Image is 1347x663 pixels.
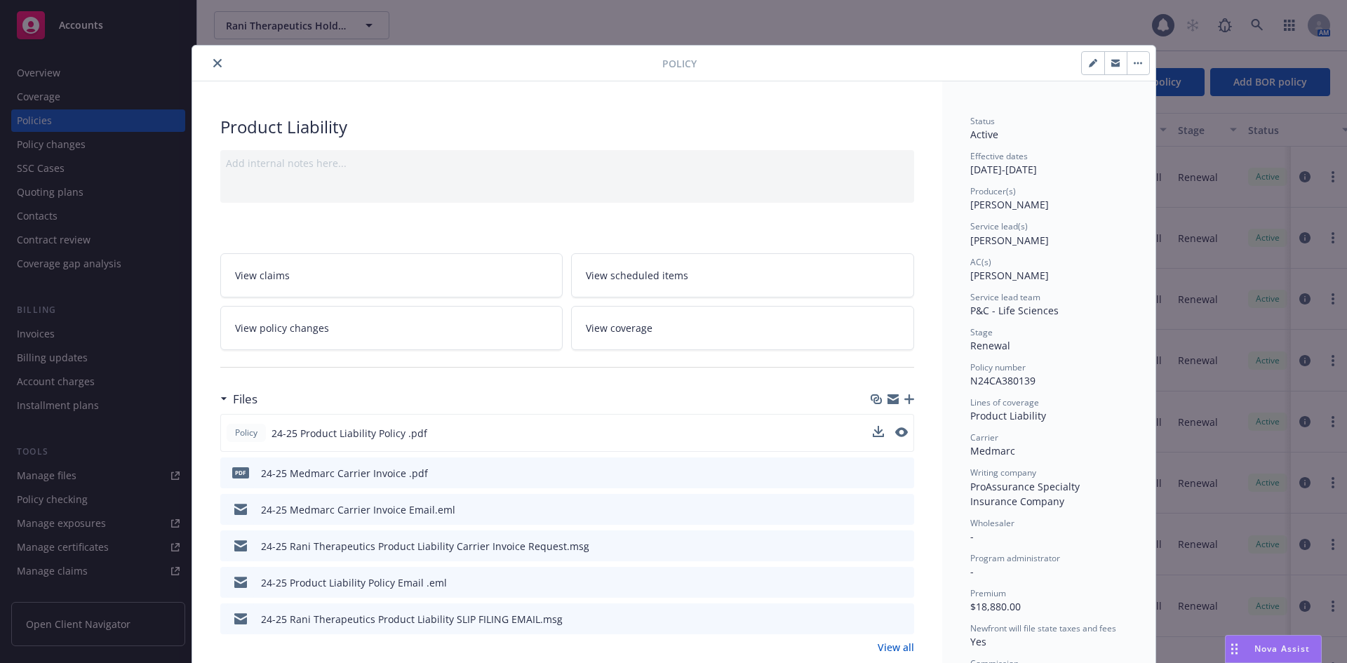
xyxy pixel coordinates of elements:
span: Producer(s) [970,185,1016,197]
span: Renewal [970,339,1010,352]
span: pdf [232,467,249,478]
span: View scheduled items [586,268,688,283]
button: download file [873,426,884,441]
span: P&C - Life Sciences [970,304,1059,317]
span: Newfront will file state taxes and fees [970,622,1116,634]
span: Program administrator [970,552,1060,564]
span: 24-25 Product Liability Policy .pdf [272,426,427,441]
button: download file [873,426,884,437]
span: View policy changes [235,321,329,335]
a: View claims [220,253,563,297]
span: Status [970,115,995,127]
span: Policy number [970,361,1026,373]
span: Nova Assist [1254,643,1310,655]
span: - [970,565,974,578]
div: Product Liability [970,408,1127,423]
span: Policy [232,427,260,439]
a: View scheduled items [571,253,914,297]
span: Premium [970,587,1006,599]
div: Product Liability [220,115,914,139]
span: Medmarc [970,444,1015,457]
div: Files [220,390,257,408]
span: Effective dates [970,150,1028,162]
div: 24-25 Medmarc Carrier Invoice Email.eml [261,502,455,517]
div: 24-25 Rani Therapeutics Product Liability Carrier Invoice Request.msg [261,539,589,554]
div: 24-25 Rani Therapeutics Product Liability SLIP FILING EMAIL.msg [261,612,563,627]
span: [PERSON_NAME] [970,198,1049,211]
button: Nova Assist [1225,635,1322,663]
span: Stage [970,326,993,338]
button: download file [873,502,885,517]
span: View coverage [586,321,652,335]
button: download file [873,575,885,590]
div: 24-25 Product Liability Policy Email .eml [261,575,447,590]
button: preview file [896,575,909,590]
div: Add internal notes here... [226,156,909,170]
button: download file [873,539,885,554]
div: [DATE] - [DATE] [970,150,1127,177]
div: 24-25 Medmarc Carrier Invoice .pdf [261,466,428,481]
span: [PERSON_NAME] [970,269,1049,282]
span: Writing company [970,467,1036,478]
button: download file [873,466,885,481]
span: Active [970,128,998,141]
span: N24CA380139 [970,374,1036,387]
span: Carrier [970,431,998,443]
button: download file [873,612,885,627]
a: View policy changes [220,306,563,350]
span: $18,880.00 [970,600,1021,613]
span: Service lead team [970,291,1040,303]
button: preview file [895,427,908,437]
span: Yes [970,635,986,648]
span: Policy [662,56,697,71]
span: Service lead(s) [970,220,1028,232]
button: preview file [896,466,909,481]
button: preview file [895,426,908,441]
span: View claims [235,268,290,283]
span: AC(s) [970,256,991,268]
button: close [209,55,226,72]
span: - [970,530,974,543]
button: preview file [896,502,909,517]
button: preview file [896,612,909,627]
div: Drag to move [1226,636,1243,662]
span: [PERSON_NAME] [970,234,1049,247]
span: ProAssurance Specialty Insurance Company [970,480,1083,508]
span: Wholesaler [970,517,1014,529]
h3: Files [233,390,257,408]
span: Lines of coverage [970,396,1039,408]
a: View all [878,640,914,655]
a: View coverage [571,306,914,350]
button: preview file [896,539,909,554]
